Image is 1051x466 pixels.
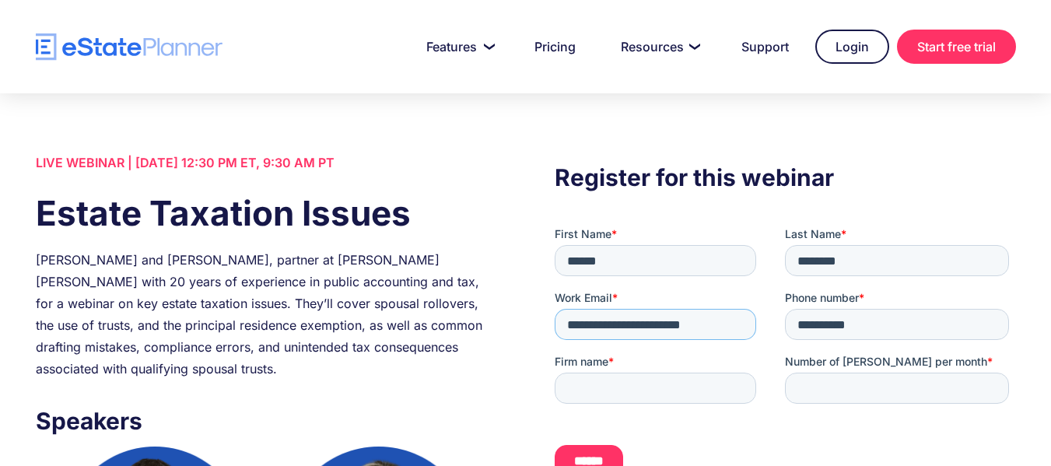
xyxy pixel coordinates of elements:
h3: Register for this webinar [555,159,1015,195]
a: Features [408,31,508,62]
div: LIVE WEBINAR | [DATE] 12:30 PM ET, 9:30 AM PT [36,152,496,173]
div: [PERSON_NAME] and [PERSON_NAME], partner at [PERSON_NAME] [PERSON_NAME] with 20 years of experien... [36,249,496,380]
a: Login [815,30,889,64]
h3: Speakers [36,403,496,439]
a: Support [723,31,808,62]
a: Resources [602,31,715,62]
a: Start free trial [897,30,1016,64]
a: home [36,33,222,61]
a: Pricing [516,31,594,62]
h1: Estate Taxation Issues [36,189,496,237]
